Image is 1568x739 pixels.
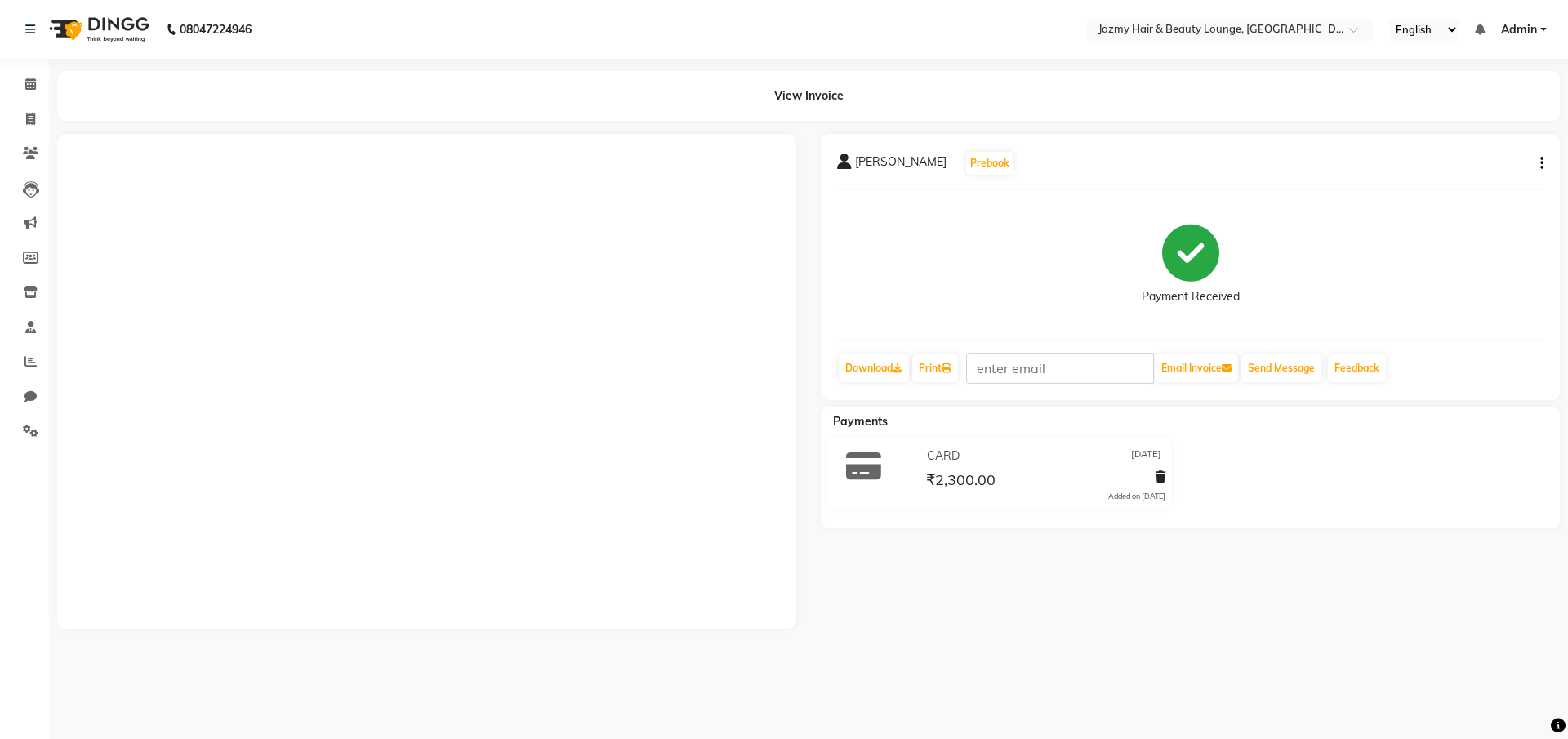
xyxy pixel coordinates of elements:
[855,154,947,176] span: [PERSON_NAME]
[966,152,1013,175] button: Prebook
[1142,288,1240,305] div: Payment Received
[839,354,909,382] a: Download
[180,7,252,52] b: 08047224946
[926,470,996,493] span: ₹2,300.00
[1155,354,1238,382] button: Email Invoice
[1108,491,1165,502] div: Added on [DATE]
[1241,354,1321,382] button: Send Message
[912,354,958,382] a: Print
[833,414,888,429] span: Payments
[927,447,960,465] span: CARD
[1328,354,1386,382] a: Feedback
[1131,447,1161,465] span: [DATE]
[42,7,154,52] img: logo
[966,353,1154,384] input: enter email
[1501,21,1537,38] span: Admin
[57,71,1560,121] div: View Invoice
